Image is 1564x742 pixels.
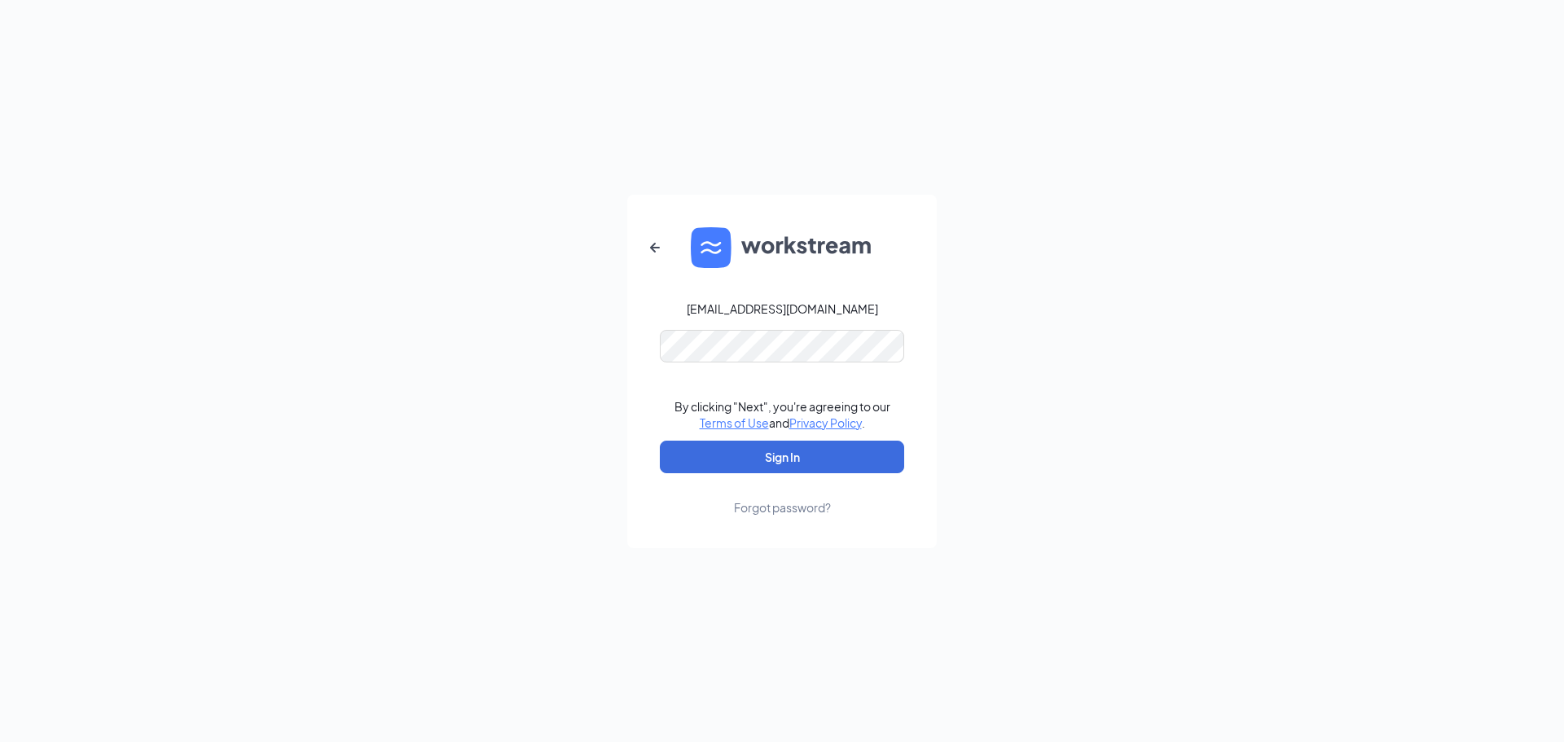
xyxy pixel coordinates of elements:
[687,301,878,317] div: [EMAIL_ADDRESS][DOMAIN_NAME]
[660,441,904,473] button: Sign In
[691,227,873,268] img: WS logo and Workstream text
[700,415,769,430] a: Terms of Use
[674,398,890,431] div: By clicking "Next", you're agreeing to our and .
[789,415,862,430] a: Privacy Policy
[635,228,674,267] button: ArrowLeftNew
[734,499,831,516] div: Forgot password?
[734,473,831,516] a: Forgot password?
[645,238,665,257] svg: ArrowLeftNew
